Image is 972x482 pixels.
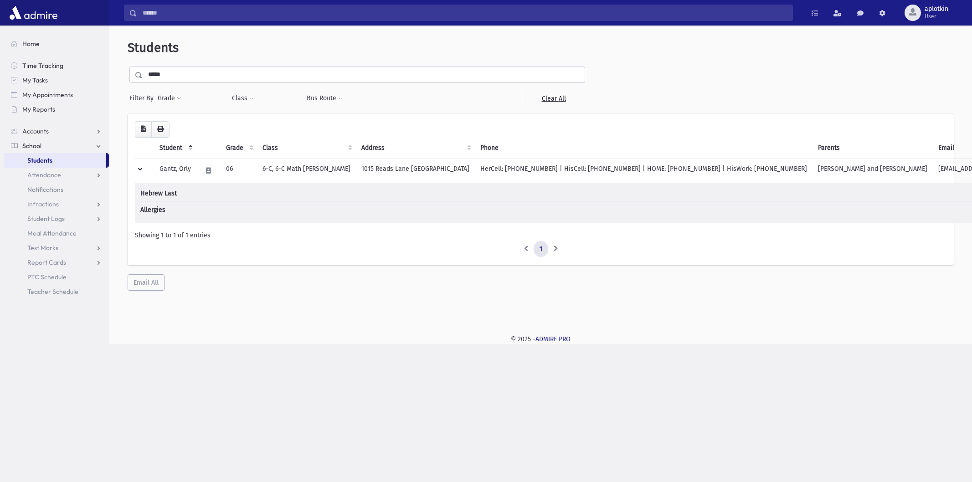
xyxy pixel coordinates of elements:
span: My Appointments [22,91,73,99]
span: PTC Schedule [27,273,67,281]
th: Student: activate to sort column descending [154,138,196,159]
a: PTC Schedule [4,270,109,284]
span: School [22,142,41,150]
span: Allergies [140,205,175,215]
a: Teacher Schedule [4,284,109,299]
th: Class: activate to sort column ascending [257,138,356,159]
span: Meal Attendance [27,229,77,237]
a: Accounts [4,124,109,138]
th: Parents [813,138,933,159]
a: School [4,138,109,153]
td: 6-C, 6-C Math [PERSON_NAME] [257,158,356,183]
a: Infractions [4,197,109,211]
a: 1 [534,241,548,257]
a: My Appointments [4,87,109,102]
input: Search [137,5,792,21]
span: Attendance [27,171,61,179]
a: Attendance [4,168,109,182]
span: Home [22,40,40,48]
img: AdmirePro [7,4,60,22]
a: My Reports [4,102,109,117]
span: Notifications [27,185,63,194]
span: Infractions [27,200,59,208]
span: Teacher Schedule [27,287,78,296]
a: Meal Attendance [4,226,109,241]
a: Home [4,36,109,51]
th: Grade: activate to sort column ascending [221,138,257,159]
button: Bus Route [306,90,343,107]
span: Student Logs [27,215,65,223]
span: Filter By [129,93,157,103]
a: Report Cards [4,255,109,270]
span: Test Marks [27,244,58,252]
span: aplotkin [925,5,948,13]
th: Phone [475,138,813,159]
div: Showing 1 to 1 of 1 entries [135,231,946,240]
td: 1015 Reads Lane [GEOGRAPHIC_DATA] [356,158,475,183]
a: Notifications [4,182,109,197]
button: Class [231,90,254,107]
td: 06 [221,158,257,183]
button: CSV [135,121,152,138]
td: [PERSON_NAME] and [PERSON_NAME] [813,158,933,183]
a: Time Tracking [4,58,109,73]
span: Report Cards [27,258,66,267]
a: My Tasks [4,73,109,87]
span: Accounts [22,127,49,135]
span: Time Tracking [22,62,63,70]
span: Hebrew Last [140,189,177,198]
a: Students [4,153,106,168]
span: My Reports [22,105,55,113]
a: Student Logs [4,211,109,226]
span: User [925,13,948,20]
span: Students [27,156,52,164]
td: Gantz, Orly [154,158,196,183]
th: Address: activate to sort column ascending [356,138,475,159]
button: Email All [128,274,165,291]
td: HerCell: [PHONE_NUMBER] | HisCell: [PHONE_NUMBER] | HOME: [PHONE_NUMBER] | HisWork: [PHONE_NUMBER] [475,158,813,183]
a: ADMIRE PRO [535,335,571,343]
button: Grade [157,90,182,107]
a: Clear All [522,90,585,107]
button: Print [151,121,170,138]
div: © 2025 - [124,334,957,344]
span: Students [128,40,179,55]
a: Test Marks [4,241,109,255]
span: My Tasks [22,76,48,84]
